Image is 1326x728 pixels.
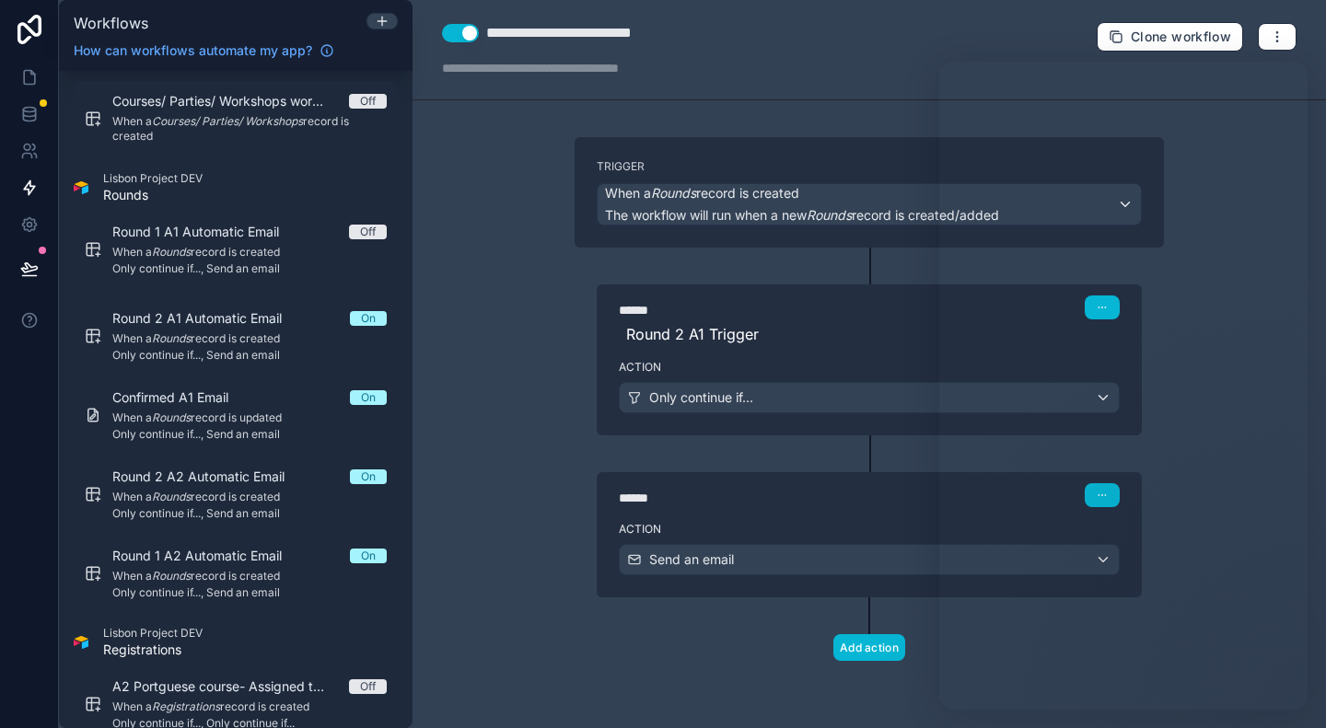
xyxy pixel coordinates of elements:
[939,62,1308,710] iframe: Intercom live chat
[112,427,387,442] span: Only continue if..., Send an email
[807,207,852,223] em: Rounds
[1131,29,1231,45] span: Clone workflow
[1097,22,1243,52] button: Clone workflow
[361,311,376,326] div: On
[112,309,304,328] span: Round 2 A1 Automatic Email
[103,171,203,186] span: Lisbon Project DEV
[112,468,307,486] span: Round 2 A2 Automatic Email
[619,544,1120,575] button: Send an email
[112,245,387,260] span: When a record is created
[103,186,203,204] span: Rounds
[59,71,413,728] div: scrollable content
[112,677,349,696] span: A2 Portguese course- Assigned to Round
[651,185,696,201] em: Rounds
[66,41,342,60] a: How can workflows automate my app?
[361,549,376,563] div: On
[74,14,148,32] span: Workflows
[361,469,376,484] div: On
[152,569,191,583] em: Rounds
[74,635,88,650] img: Airtable Logo
[605,184,799,202] span: When a record is created
[360,94,376,109] div: Off
[112,506,387,521] span: Only continue if..., Send an email
[619,323,1120,345] span: Round 2 A1 Trigger
[112,261,387,276] span: Only continue if..., Send an email
[649,550,734,569] span: Send an email
[649,388,753,407] span: Only continue if...
[597,183,1142,225] button: When aRoundsrecord is createdThe workflow will run when a newRoundsrecord is created/added
[619,382,1120,413] button: Only continue if...
[361,390,376,405] div: On
[360,679,376,694] div: Off
[74,298,398,374] a: Round 2 A1 Automatic EmailOnWhen aRoundsrecord is createdOnly continue if..., Send an email
[605,207,999,223] span: The workflow will run when a new record is created/added
[833,634,905,661] button: Add action
[360,225,376,239] div: Off
[152,114,303,128] em: Courses/ Parties/ Workshops
[152,699,220,713] em: Registrations
[112,547,304,565] span: Round 1 A2 Automatic Email
[152,410,191,424] em: Rounds
[74,41,312,60] span: How can workflows automate my app?
[112,699,387,714] span: When a record is created
[74,212,398,287] a: Round 1 A1 Automatic EmailOffWhen aRoundsrecord is createdOnly continue if..., Send an email
[112,348,387,363] span: Only continue if..., Send an email
[74,456,398,532] a: Round 2 A2 Automatic EmailOnWhen aRoundsrecord is createdOnly continue if..., Send an email
[112,331,387,346] span: When a record is created
[597,159,1142,174] label: Trigger
[112,388,250,407] span: Confirmed A1 Email
[112,223,301,241] span: Round 1 A1 Automatic Email
[74,377,398,453] a: Confirmed A1 EmailOnWhen aRoundsrecord is updatedOnly continue if..., Send an email
[74,180,88,195] img: Airtable Logo
[103,641,203,659] span: Registrations
[619,360,1120,375] label: Action
[152,490,191,503] em: Rounds
[74,81,398,156] a: Courses/ Parties/ Workshops workflow #1OffWhen aCourses/ Parties/ Workshopsrecord is created
[112,114,387,144] span: When a record is created
[112,490,387,504] span: When a record is created
[112,585,387,600] span: Only continue if..., Send an email
[619,522,1120,537] label: Action
[112,569,387,584] span: When a record is created
[112,410,387,425] span: When a record is updated
[74,536,398,611] a: Round 1 A2 Automatic EmailOnWhen aRoundsrecord is createdOnly continue if..., Send an email
[152,331,191,345] em: Rounds
[152,245,191,259] em: Rounds
[112,92,349,110] span: Courses/ Parties/ Workshops workflow #1
[103,626,203,641] span: Lisbon Project DEV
